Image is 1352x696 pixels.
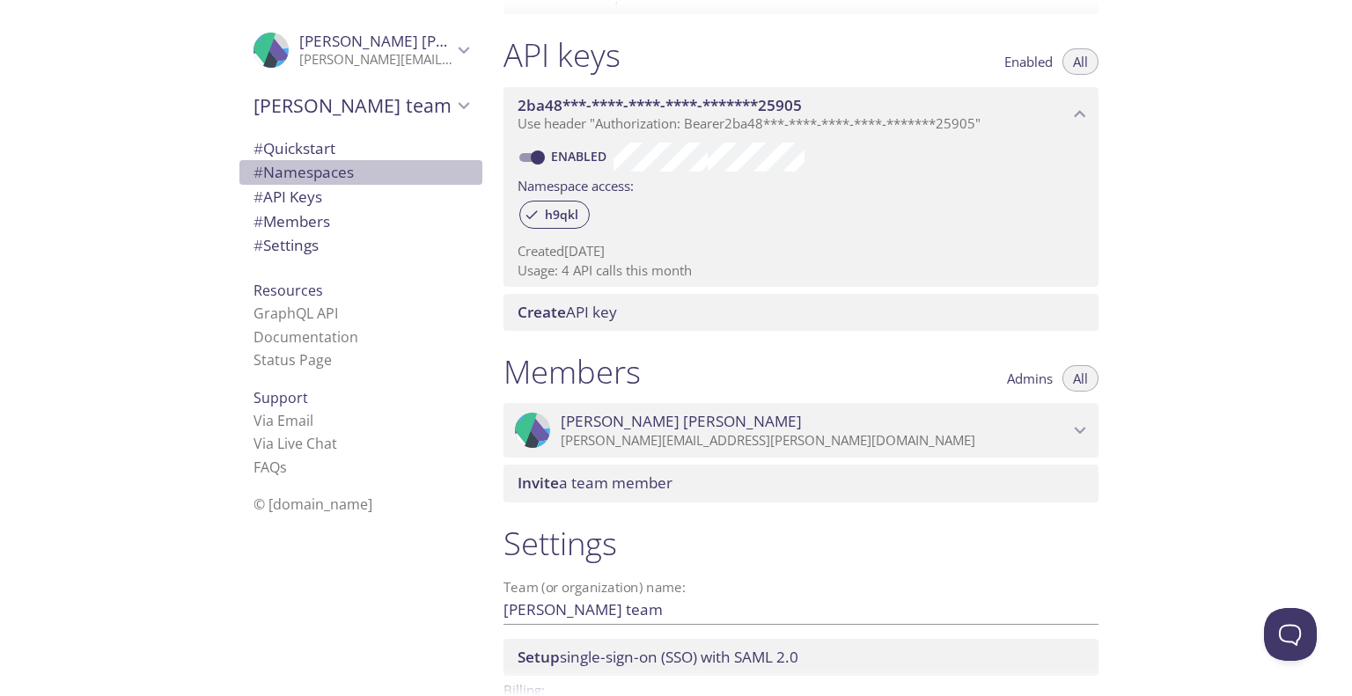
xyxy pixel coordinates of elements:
[518,647,560,667] span: Setup
[299,51,452,69] p: [PERSON_NAME][EMAIL_ADDRESS][PERSON_NAME][DOMAIN_NAME]
[253,138,263,158] span: #
[253,388,308,407] span: Support
[239,209,482,234] div: Members
[253,187,322,207] span: API Keys
[253,211,263,231] span: #
[253,327,358,347] a: Documentation
[253,162,354,182] span: Namespaces
[1062,48,1098,75] button: All
[239,21,482,79] div: Yaswanth Nath Yalavarthi
[239,83,482,128] div: Yaswanth Nath's team
[239,185,482,209] div: API Keys
[253,162,263,182] span: #
[253,458,287,477] a: FAQ
[503,465,1098,502] div: Invite a team member
[519,201,590,229] div: h9qkl
[518,473,559,493] span: Invite
[503,524,1098,563] h1: Settings
[518,647,798,667] span: single-sign-on (SSO) with SAML 2.0
[239,160,482,185] div: Namespaces
[994,48,1063,75] button: Enabled
[299,31,540,51] span: [PERSON_NAME] [PERSON_NAME]
[996,365,1063,392] button: Admins
[1062,365,1098,392] button: All
[561,432,1069,450] p: [PERSON_NAME][EMAIL_ADDRESS][PERSON_NAME][DOMAIN_NAME]
[280,458,287,477] span: s
[518,172,634,197] label: Namespace access:
[253,211,330,231] span: Members
[503,639,1098,676] div: Setup SSO
[518,473,672,493] span: a team member
[253,350,332,370] a: Status Page
[239,233,482,258] div: Team Settings
[534,207,589,223] span: h9qkl
[253,138,335,158] span: Quickstart
[253,495,372,514] span: © [DOMAIN_NAME]
[503,403,1098,458] div: Yaswanth Nath Yalavarthi
[503,35,621,75] h1: API keys
[253,235,263,255] span: #
[253,235,319,255] span: Settings
[253,93,452,118] span: [PERSON_NAME] team
[503,294,1098,331] div: Create API Key
[1264,608,1317,661] iframe: Help Scout Beacon - Open
[518,302,617,322] span: API key
[503,581,687,594] label: Team (or organization) name:
[253,411,313,430] a: Via Email
[253,281,323,300] span: Resources
[253,434,337,453] a: Via Live Chat
[548,148,614,165] a: Enabled
[518,261,1084,280] p: Usage: 4 API calls this month
[253,187,263,207] span: #
[239,136,482,161] div: Quickstart
[253,304,338,323] a: GraphQL API
[518,302,566,322] span: Create
[561,412,802,431] span: [PERSON_NAME] [PERSON_NAME]
[503,352,641,392] h1: Members
[518,242,1084,260] p: Created [DATE]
